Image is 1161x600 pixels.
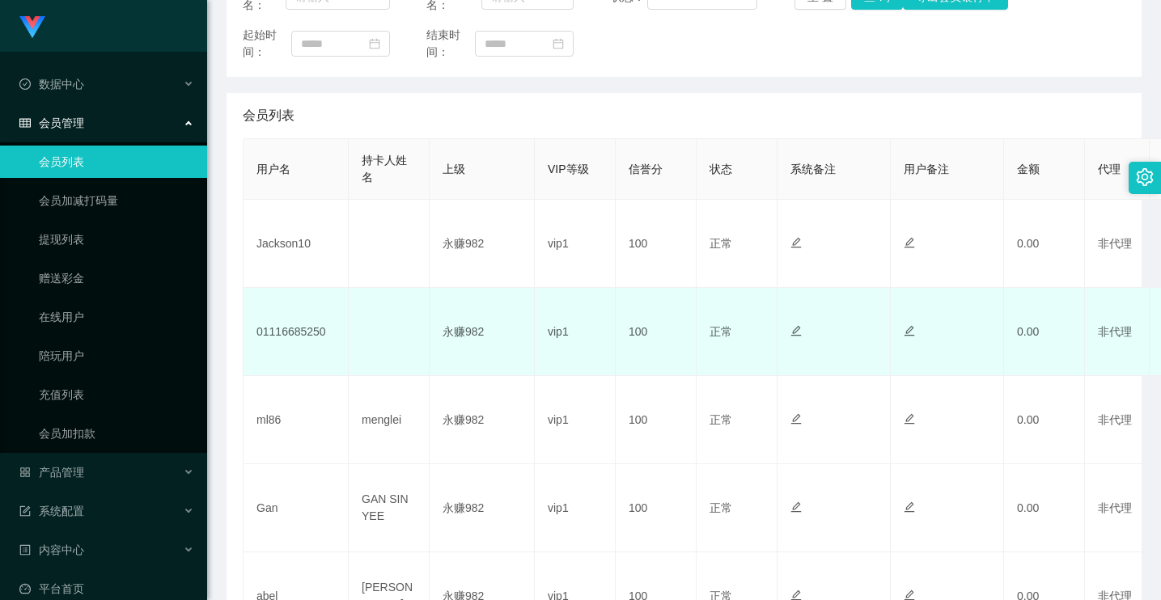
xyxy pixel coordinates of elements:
td: 0.00 [1004,376,1085,464]
span: 内容中心 [19,543,84,556]
td: 0.00 [1004,288,1085,376]
i: 图标: edit [790,413,802,425]
td: 永赚982 [430,376,535,464]
span: 结束时间： [426,27,475,61]
span: 金额 [1017,163,1040,175]
span: 非代理 [1098,501,1132,514]
span: 信誉分 [629,163,663,175]
span: 状态 [710,163,732,175]
td: 100 [616,376,697,464]
td: 永赚982 [430,288,535,376]
td: 01116685250 [244,288,349,376]
i: 图标: edit [904,325,915,336]
td: Jackson10 [244,200,349,288]
td: 100 [616,464,697,552]
td: menglei [349,376,430,464]
i: 图标: edit [904,501,915,513]
span: 持卡人姓名 [362,154,407,184]
i: 图标: edit [904,413,915,425]
i: 图标: calendar [553,38,564,49]
td: 永赚982 [430,464,535,552]
i: 图标: profile [19,544,31,556]
i: 图标: edit [790,237,802,248]
td: 100 [616,200,697,288]
i: 图标: edit [904,237,915,248]
span: 代理 [1098,163,1121,175]
td: 100 [616,288,697,376]
span: 会员管理 [19,116,84,129]
i: 图标: edit [790,325,802,336]
a: 陪玩用户 [39,340,194,372]
img: logo.9652507e.png [19,16,45,39]
span: 正常 [710,413,732,426]
span: 正常 [710,237,732,250]
a: 提现列表 [39,223,194,256]
td: 永赚982 [430,200,535,288]
span: 用户名 [256,163,290,175]
td: GAN SIN YEE [349,464,430,552]
i: 图标: check-circle-o [19,78,31,90]
a: 充值列表 [39,378,194,411]
td: vip1 [535,288,616,376]
span: 正常 [710,325,732,338]
span: 非代理 [1098,237,1132,250]
span: 用户备注 [904,163,949,175]
span: 上级 [443,163,465,175]
a: 在线用户 [39,301,194,333]
td: 0.00 [1004,200,1085,288]
i: 图标: table [19,117,31,129]
span: 会员列表 [243,106,294,125]
span: 系统备注 [790,163,836,175]
i: 图标: calendar [369,38,380,49]
td: Gan [244,464,349,552]
i: 图标: edit [790,501,802,513]
a: 会员加扣款 [39,417,194,450]
span: 非代理 [1098,325,1132,338]
td: vip1 [535,464,616,552]
span: 产品管理 [19,466,84,479]
i: 图标: form [19,505,31,517]
a: 赠送彩金 [39,262,194,294]
span: 数据中心 [19,78,84,91]
span: 起始时间： [243,27,291,61]
span: 系统配置 [19,505,84,518]
a: 会员加减打码量 [39,184,194,217]
span: 非代理 [1098,413,1132,426]
td: ml86 [244,376,349,464]
i: 图标: setting [1136,168,1154,186]
span: 正常 [710,501,732,514]
span: VIP等级 [548,163,589,175]
i: 图标: appstore-o [19,467,31,478]
a: 会员列表 [39,146,194,178]
td: vip1 [535,376,616,464]
td: vip1 [535,200,616,288]
td: 0.00 [1004,464,1085,552]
